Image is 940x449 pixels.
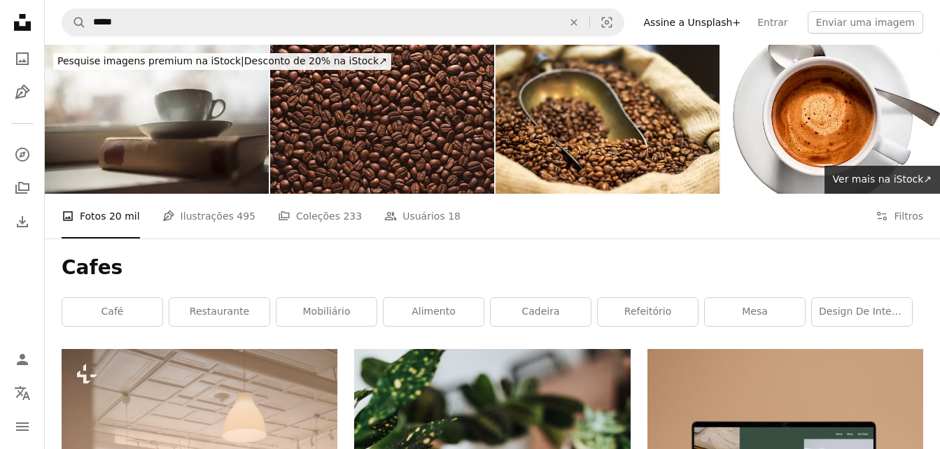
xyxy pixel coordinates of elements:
[45,45,940,194] div: Blocked (specific): div[data-ad="true"]
[384,194,461,238] a: Usuários 18
[749,11,796,34] a: Entrar
[8,345,36,373] a: Entrar / Cadastrar-se
[590,9,624,36] button: Pesquisa visual
[808,11,923,34] button: Enviar uma imagem
[62,298,162,326] a: café
[8,174,36,202] a: Coleções
[8,45,36,73] a: Fotos
[491,298,591,326] a: cadeira
[833,173,932,185] span: Ver mais na iStock ↗
[8,413,36,441] button: Menu
[169,298,269,326] a: restaurante
[876,194,923,238] button: Filtros
[45,45,400,78] a: Pesquise imagens premium na iStock|Desconto de 20% na iStock↗
[705,298,805,326] a: mesa
[62,255,923,280] h1: Cafes
[384,298,484,326] a: alimento
[812,298,912,326] a: Design de interiore
[8,141,36,169] a: Explorar
[278,194,362,238] a: Coleções 233
[448,208,461,224] span: 18
[237,208,255,224] span: 495
[276,298,377,326] a: mobiliário
[343,208,362,224] span: 233
[162,194,255,238] a: Ilustrações 495
[45,45,269,194] img: Pequenas coisas para desfrutar
[62,9,86,36] button: Pesquise na Unsplash
[57,55,244,66] span: Pesquise imagens premium na iStock |
[62,8,624,36] form: Pesquise conteúdo visual em todo o site
[270,45,494,194] img: Grãos de café torrados
[825,166,940,194] a: Ver mais na iStock↗
[496,45,720,194] img: Café
[559,9,589,36] button: Limpar
[636,11,750,34] a: Assine a Unsplash+
[57,55,387,66] span: Desconto de 20% na iStock ↗
[8,208,36,236] a: Histórico de downloads
[8,379,36,407] button: Idioma
[8,78,36,106] a: Ilustrações
[598,298,698,326] a: refeitório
